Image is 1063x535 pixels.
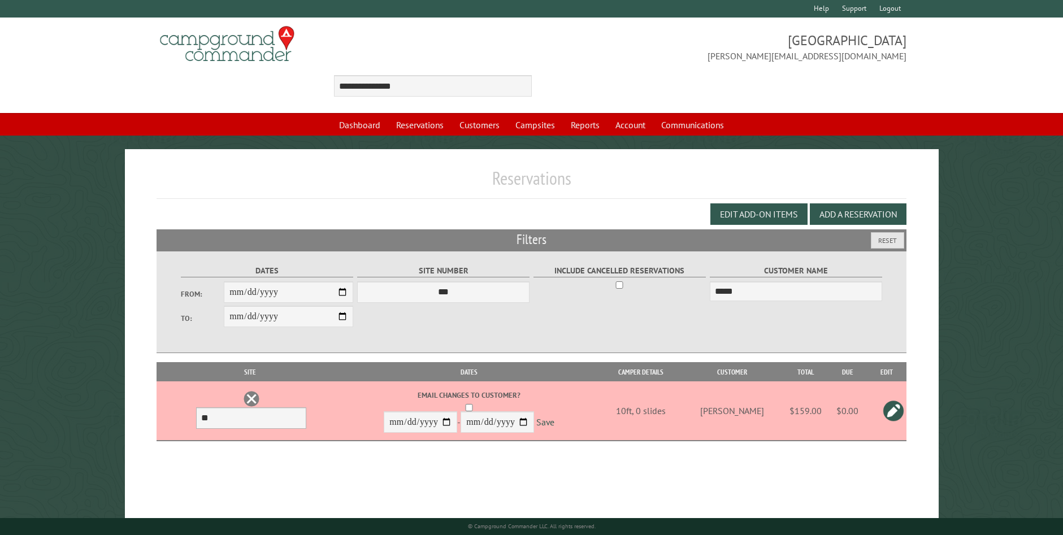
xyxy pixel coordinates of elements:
[340,390,599,401] label: Email changes to customer?
[162,362,338,382] th: Site
[783,381,828,441] td: $159.00
[681,362,783,382] th: Customer
[357,264,530,277] label: Site Number
[453,114,506,136] a: Customers
[332,114,387,136] a: Dashboard
[710,264,883,277] label: Customer Name
[340,390,599,436] div: -
[609,114,652,136] a: Account
[532,31,907,63] span: [GEOGRAPHIC_DATA] [PERSON_NAME][EMAIL_ADDRESS][DOMAIN_NAME]
[243,390,260,407] a: Delete this reservation
[810,203,906,225] button: Add a Reservation
[564,114,606,136] a: Reports
[533,264,706,277] label: Include Cancelled Reservations
[783,362,828,382] th: Total
[828,362,867,382] th: Due
[828,381,867,441] td: $0.00
[157,167,906,198] h1: Reservations
[509,114,562,136] a: Campsites
[654,114,731,136] a: Communications
[710,203,808,225] button: Edit Add-on Items
[338,362,601,382] th: Dates
[867,362,906,382] th: Edit
[181,289,224,299] label: From:
[389,114,450,136] a: Reservations
[157,22,298,66] img: Campground Commander
[157,229,906,251] h2: Filters
[536,417,554,428] a: Save
[601,362,681,382] th: Camper Details
[468,523,596,530] small: © Campground Commander LLC. All rights reserved.
[601,381,681,441] td: 10ft, 0 slides
[181,264,354,277] label: Dates
[871,232,904,249] button: Reset
[681,381,783,441] td: [PERSON_NAME]
[181,313,224,324] label: To:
